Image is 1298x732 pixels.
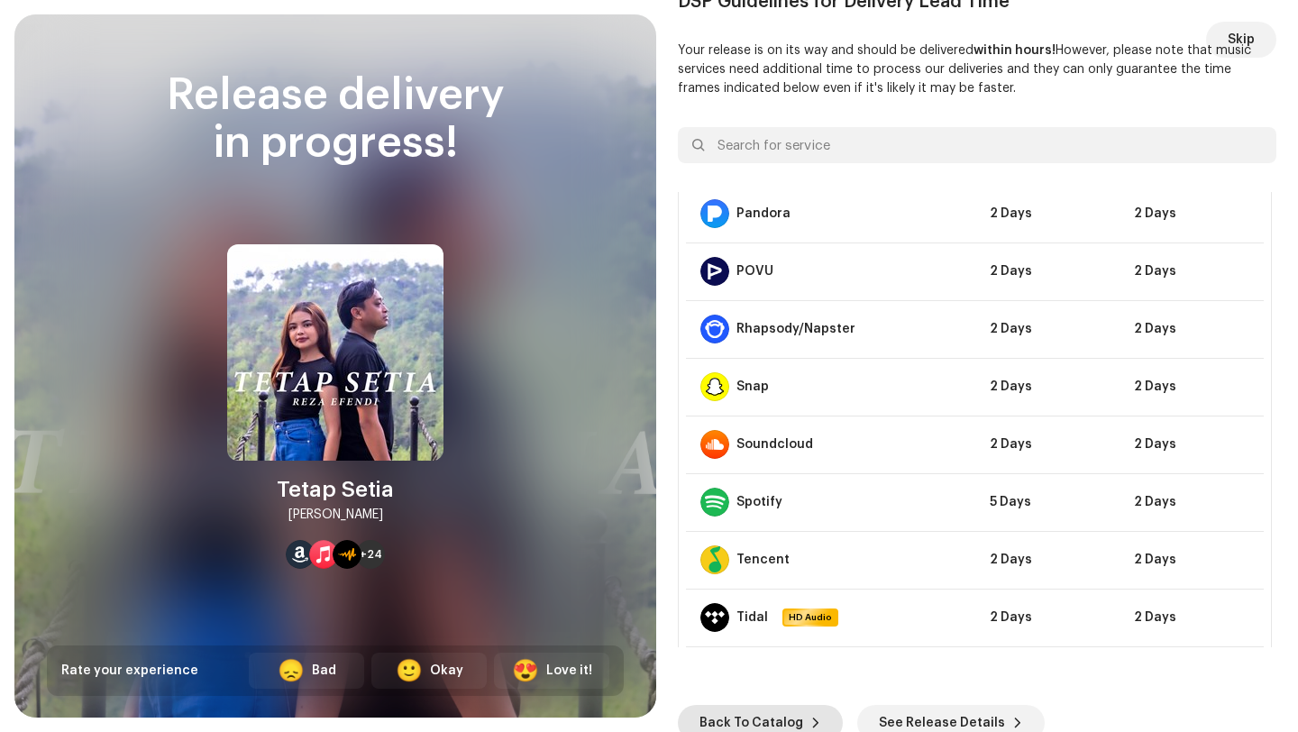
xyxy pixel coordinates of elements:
[736,380,769,394] div: Snap
[1120,358,1264,416] td: 2 Days
[736,495,782,509] div: Spotify
[288,504,383,526] div: [PERSON_NAME]
[736,610,768,625] div: Tidal
[975,416,1120,473] td: 2 Days
[1228,22,1255,58] span: Skip
[975,242,1120,300] td: 2 Days
[277,475,394,504] div: Tetap Setia
[973,44,1056,57] b: within hours!
[975,358,1120,416] td: 2 Days
[678,127,1276,163] input: Search for service
[975,473,1120,531] td: 5 Days
[736,206,791,221] div: Pandora
[360,547,382,562] span: +24
[1120,416,1264,473] td: 2 Days
[1120,531,1264,589] td: 2 Days
[1120,300,1264,358] td: 2 Days
[1120,185,1264,242] td: 2 Days
[312,662,336,681] div: Bad
[736,437,813,452] div: Soundcloud
[1120,589,1264,646] td: 2 Days
[61,664,198,677] span: Rate your experience
[678,41,1276,98] p: Your release is on its way and should be delivered However, please note that music services need ...
[227,244,443,461] img: bf148a04-88dd-41bb-9ba1-35113b22d632
[430,662,463,681] div: Okay
[975,531,1120,589] td: 2 Days
[975,185,1120,242] td: 2 Days
[1120,473,1264,531] td: 2 Days
[1120,242,1264,300] td: 2 Days
[278,660,305,682] div: 😞
[47,72,624,168] div: Release delivery in progress!
[736,264,773,279] div: POVU
[546,662,592,681] div: Love it!
[396,660,423,682] div: 🙂
[1206,22,1276,58] button: Skip
[975,300,1120,358] td: 2 Days
[975,589,1120,646] td: 2 Days
[736,322,855,336] div: Rhapsody/Napster
[736,553,790,567] div: Tencent
[784,610,836,625] span: HD Audio
[512,660,539,682] div: 😍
